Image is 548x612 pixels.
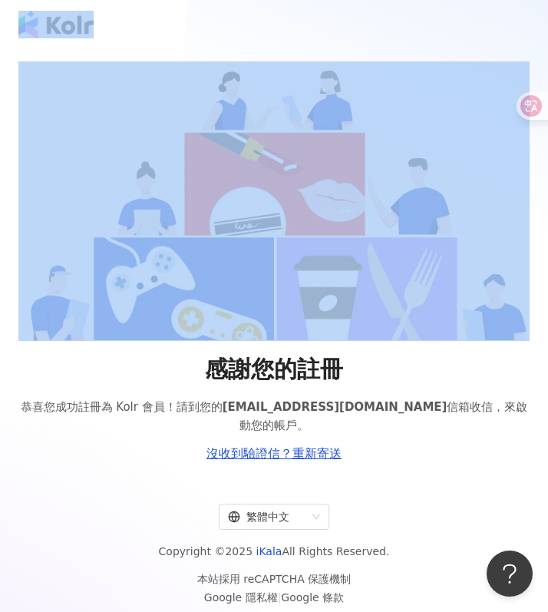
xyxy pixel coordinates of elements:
[18,61,530,341] img: register success
[256,545,282,557] a: iKala
[278,591,282,604] span: |
[197,570,351,607] span: 本站採用 reCAPTCHA 保護機制
[18,11,94,38] img: logo
[204,591,278,604] a: Google 隱私權
[223,400,447,414] span: [EMAIL_ADDRESS][DOMAIN_NAME]
[205,353,343,385] span: 感謝您的註冊
[159,542,390,561] span: Copyright © 2025 All Rights Reserved.
[487,551,533,597] iframe: Help Scout Beacon - Open
[18,398,530,435] span: 恭喜您成功註冊為 Kolr 會員！請到您的 信箱收信，來啟動您的帳戶。
[228,504,306,529] div: 繁體中文
[281,591,344,604] a: Google 條款
[206,447,342,461] a: 沒收到驗證信？重新寄送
